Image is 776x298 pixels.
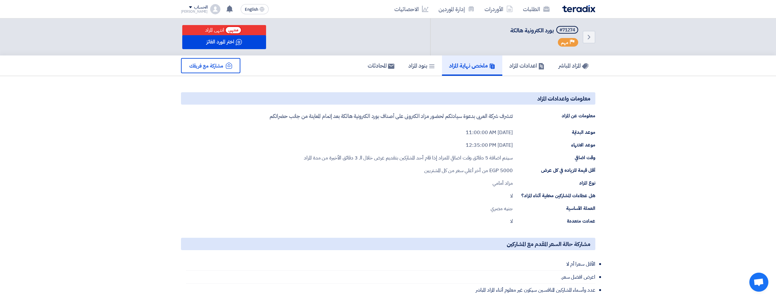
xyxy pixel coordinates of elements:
[361,55,401,76] a: المحادثات
[513,112,595,120] div: معلومات عن المزاد
[509,62,545,69] h5: اعدادات المزاد
[559,28,575,32] div: #71274
[492,179,512,187] div: مزاد أمامي
[241,4,269,14] button: English
[559,62,588,69] h5: المزاد المباشر
[186,271,595,284] li: اعرض افضل سعر.
[186,284,595,296] li: عدد وأسماء المشاركين المنافسين سيكون غير معلوم أثناء المزاد المباشر
[513,154,595,161] div: وقت اضافي
[489,167,499,174] span: EGP
[401,55,442,76] a: بنود المزاد
[510,26,579,35] h5: بورد الكترونية هالكة
[186,258,595,271] li: الأقل سعرا أم لا
[449,62,495,69] h5: ملخص نهاية المزاد
[510,217,513,225] div: لا
[513,129,595,136] div: موعد البداية
[518,2,555,16] a: الطلبات
[270,112,512,120] p: تتشرف شركة العربى بدعوة سيادتكم لحضور مزاد الكترونى على أصناف بورد الكترونية هالكة بعد إتمام المع...
[225,26,242,34] span: منتهي
[510,26,554,35] span: بورد الكترونية هالكة
[513,141,595,149] div: موعد الانتهاء
[513,217,595,225] div: عملات متعددة
[181,238,595,250] h5: مشاركة حالة السعر المقدم مع المشاركين
[562,5,595,12] img: Teradix logo
[424,167,488,174] span: من أخر أعلي سعر من كل المشتريين
[500,167,513,174] span: 5000
[513,179,595,187] div: نوع المزاد
[502,55,552,76] a: اعدادات المزاد
[442,55,502,76] a: ملخص نهاية المزاد
[491,205,512,212] div: جنيه مصري
[466,141,512,149] div: [DATE] 12:35:00 PM
[182,35,266,49] button: اختر المورد الفائز
[245,7,258,12] span: English
[304,154,512,162] div: سيتم اضافة 5 دقائق وقت اضافي للمزاد إذا قام أحد المشاركين بتقديم عرض خلال الـ 3 دقائق الأخيرة من ...
[479,2,518,16] a: الأوردرات
[466,129,512,136] div: [DATE] 11:00:00 AM
[749,273,768,292] div: Open chat
[408,62,435,69] h5: بنود المزاد
[433,2,479,16] a: إدارة الموردين
[210,4,220,14] img: profile_test.png
[181,92,595,105] h5: معلومات واعدادات المزاد
[510,192,513,200] div: لا
[368,62,394,69] h5: المحادثات
[513,192,595,199] div: هل عطاءات المشاركين مخفية أثناء المزاد؟
[552,55,595,76] a: المزاد المباشر
[513,205,595,212] div: العملة الأساسية
[189,62,224,70] span: مشاركة مع فريقك
[389,2,433,16] a: الاحصائيات
[205,26,224,34] div: انتهى المزاد
[181,10,208,13] div: [PERSON_NAME]
[194,5,208,10] div: الحساب
[561,40,568,46] span: مهم
[513,167,595,174] div: أقل قيمة للزياده في كل عرض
